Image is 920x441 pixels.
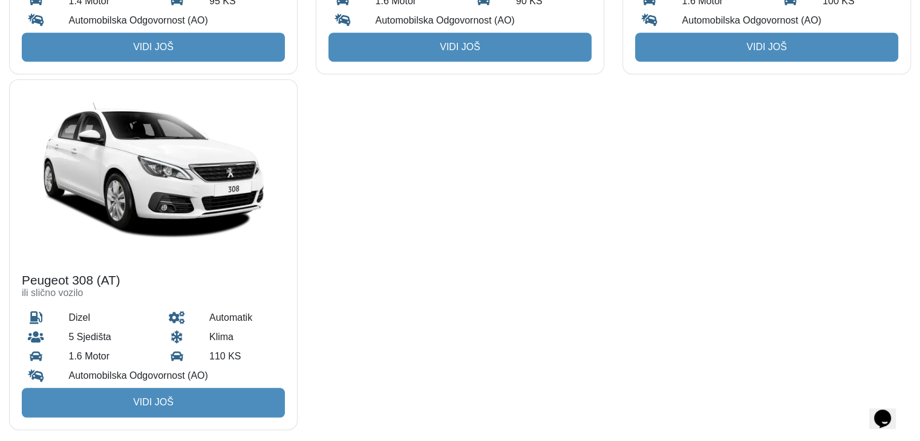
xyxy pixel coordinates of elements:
[869,393,908,429] iframe: chat widget
[200,308,294,327] div: automatik
[635,33,898,62] a: Vidi još
[22,273,285,288] h4: Peugeot 308 (AT)
[59,347,153,366] div: 1.6 Motor
[673,11,907,30] div: Automobilska Odgovornost (AO)
[59,308,153,327] div: dizel
[59,366,293,385] div: Automobilska Odgovornost (AO)
[10,80,297,261] img: Peugeot 308 (AT)
[328,33,592,62] a: Vidi još
[22,287,285,298] h6: ili slično vozilo
[200,347,294,366] div: 110 KS
[22,388,285,417] a: Vidi još
[22,33,285,62] a: Vidi još
[59,11,293,30] div: Automobilska Odgovornost (AO)
[366,11,600,30] div: Automobilska Odgovornost (AO)
[59,327,153,347] div: 5 Sjedišta
[200,327,294,347] div: Klima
